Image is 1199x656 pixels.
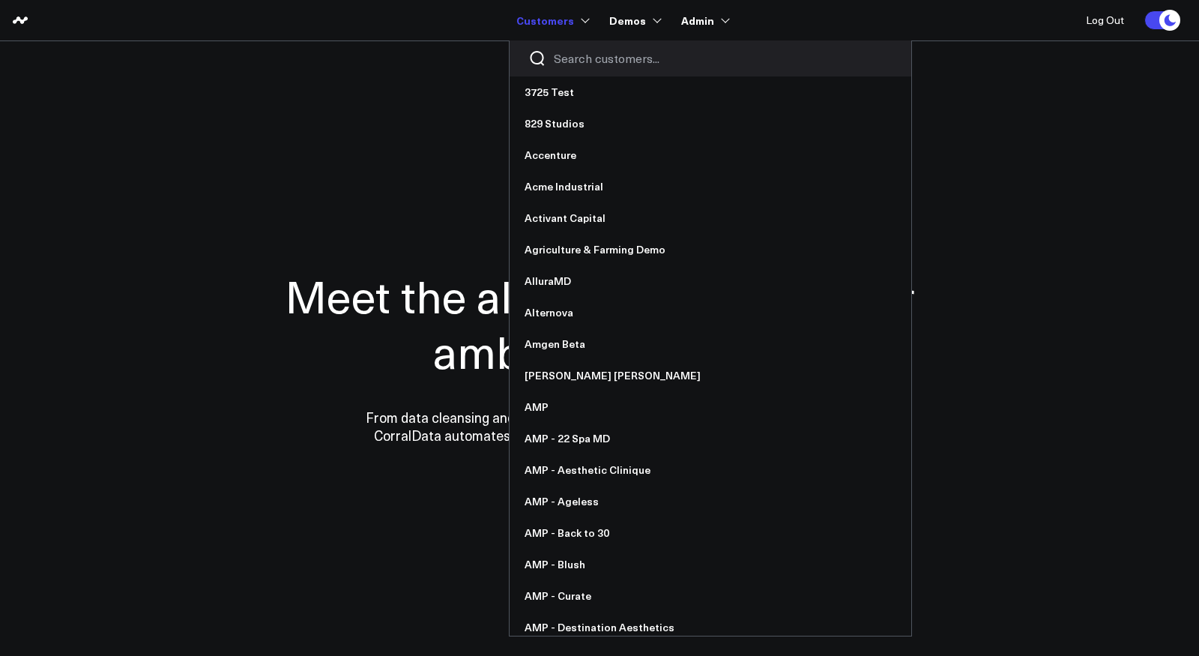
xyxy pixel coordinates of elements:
[510,517,911,549] a: AMP - Back to 30
[510,139,911,171] a: Accenture
[510,360,911,391] a: [PERSON_NAME] [PERSON_NAME]
[609,7,659,34] a: Demos
[510,612,911,643] a: AMP - Destination Aesthetics
[681,7,727,34] a: Admin
[510,454,911,486] a: AMP - Aesthetic Clinique
[554,50,893,67] input: Search customers input
[528,49,546,67] button: Search customers button
[232,268,967,379] h1: Meet the all-in-one data hub for ambitious teams
[510,549,911,580] a: AMP - Blush
[516,7,587,34] a: Customers
[510,76,911,108] a: 3725 Test
[510,423,911,454] a: AMP - 22 Spa MD
[510,234,911,265] a: Agriculture & Farming Demo
[510,297,911,328] a: Alternova
[510,171,911,202] a: Acme Industrial
[510,580,911,612] a: AMP - Curate
[510,202,911,234] a: Activant Capital
[510,391,911,423] a: AMP
[510,486,911,517] a: AMP - Ageless
[510,108,911,139] a: 829 Studios
[510,265,911,297] a: AlluraMD
[510,328,911,360] a: Amgen Beta
[333,409,866,445] p: From data cleansing and integration to personalized dashboards and insights, CorralData automates...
